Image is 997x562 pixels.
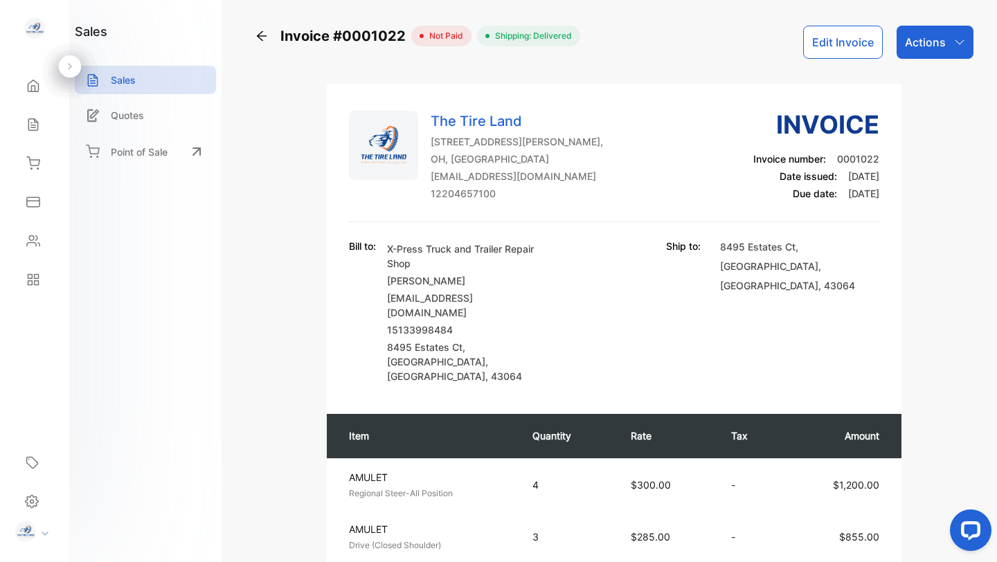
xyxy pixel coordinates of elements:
p: Actions [905,34,946,51]
p: Bill to: [349,239,376,253]
p: Regional Steer-All Position [349,487,508,500]
p: 4 [532,478,603,492]
p: 12204657100 [431,186,603,201]
h3: Invoice [753,106,879,143]
p: [PERSON_NAME] [387,273,546,288]
span: [DATE] [848,170,879,182]
span: [DATE] [848,188,879,199]
p: [EMAIL_ADDRESS][DOMAIN_NAME] [431,169,603,183]
iframe: LiveChat chat widget [939,504,997,562]
p: Quantity [532,428,603,443]
p: The Tire Land [431,111,603,132]
img: Company Logo [349,111,418,180]
span: not paid [424,30,463,42]
span: $300.00 [631,479,671,491]
span: Date issued: [780,170,837,182]
p: 3 [532,529,603,544]
p: AMULET [349,470,508,484]
p: Ship to: [666,239,701,253]
p: Drive (Closed Shoulder) [349,539,508,552]
p: [STREET_ADDRESS][PERSON_NAME], [431,134,603,149]
h1: sales [75,22,107,41]
p: 15133998484 [387,323,546,337]
a: Quotes [75,101,216,129]
p: Rate [631,428,703,443]
button: Edit Invoice [803,26,883,59]
span: 0001022 [837,153,879,165]
span: Invoice number: [753,153,826,165]
img: profile [15,521,36,542]
span: 8495 Estates Ct [387,341,462,353]
p: Point of Sale [111,145,168,159]
span: Shipping: Delivered [489,30,572,42]
p: Sales [111,73,136,87]
span: , 43064 [818,280,855,291]
span: $1,200.00 [833,479,879,491]
p: - [731,478,769,492]
p: Tax [731,428,769,443]
p: Item [349,428,505,443]
p: X-Press Truck and Trailer Repair Shop [387,242,546,271]
span: Due date: [793,188,837,199]
p: Amount [797,428,879,443]
p: Quotes [111,108,144,123]
img: logo [24,18,45,39]
a: Point of Sale [75,136,216,167]
p: [EMAIL_ADDRESS][DOMAIN_NAME] [387,291,546,320]
p: - [731,529,769,544]
span: $855.00 [839,531,879,543]
button: Actions [897,26,973,59]
span: Invoice #0001022 [280,26,411,46]
span: $285.00 [631,531,670,543]
p: AMULET [349,522,508,536]
p: OH, [GEOGRAPHIC_DATA] [431,152,603,166]
span: 8495 Estates Ct [720,241,796,253]
a: Sales [75,66,216,94]
span: , 43064 [485,370,522,382]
